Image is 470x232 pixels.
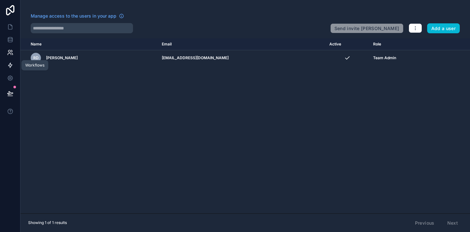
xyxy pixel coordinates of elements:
th: Active [325,38,369,50]
div: Workflows [25,63,44,68]
td: [EMAIL_ADDRESS][DOMAIN_NAME] [158,50,325,66]
a: Manage access to the users in your app [31,13,124,19]
div: scrollable content [20,38,470,213]
span: Manage access to the users in your app [31,13,116,19]
th: Role [369,38,438,50]
span: Team Admin [373,55,396,60]
button: Add a user [427,23,460,34]
span: [PERSON_NAME] [46,55,78,60]
th: Name [20,38,158,50]
span: RD [33,55,39,60]
th: Email [158,38,325,50]
span: Showing 1 of 1 results [28,220,67,225]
